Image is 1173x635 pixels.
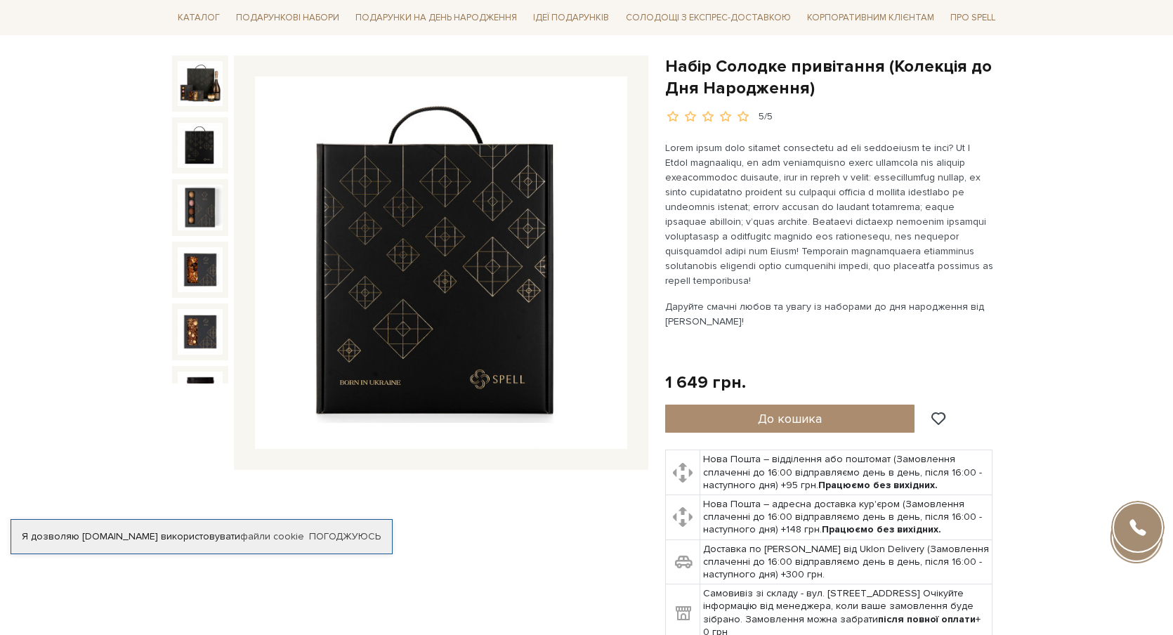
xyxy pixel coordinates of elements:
a: Погоджуюсь [309,530,381,543]
div: 5/5 [759,110,773,124]
h1: Набір Солодке привітання (Колекція до Дня Народження) [665,55,1001,99]
b: після повної оплати [878,613,976,625]
td: Нова Пошта – адресна доставка кур'єром (Замовлення сплаченні до 16:00 відправляємо день в день, п... [700,495,992,540]
b: Працюємо без вихідних. [818,479,938,491]
a: Корпоративним клієнтам [801,6,940,30]
img: Набір Солодке привітання (Колекція до Дня Народження) [178,247,223,292]
p: Даруйте смачні любов та увагу із наборами до дня народження від [PERSON_NAME]! [665,299,995,329]
img: Набір Солодке привітання (Колекція до Дня Народження) [178,309,223,354]
a: Солодощі з експрес-доставкою [620,6,797,30]
img: Набір Солодке привітання (Колекція до Дня Народження) [178,123,223,168]
span: Про Spell [945,7,1001,29]
b: Працюємо без вихідних. [822,523,941,535]
a: файли cookie [240,530,304,542]
div: Я дозволяю [DOMAIN_NAME] використовувати [11,530,392,543]
span: Подарунки на День народження [350,7,523,29]
span: До кошика [758,411,822,426]
span: Ідеї подарунків [527,7,615,29]
span: Каталог [172,7,225,29]
span: Подарункові набори [230,7,345,29]
div: 1 649 грн. [665,372,746,393]
img: Набір Солодке привітання (Колекція до Дня Народження) [178,185,223,230]
img: Набір Солодке привітання (Колекція до Дня Народження) [255,77,627,449]
p: Lorem ipsum dolo sitamet consectetu ad eli seddoeiusm te inci? Ut l Etdol magnaaliqu, en adm veni... [665,140,995,288]
button: До кошика [665,405,915,433]
img: Набір Солодке привітання (Колекція до Дня Народження) [178,372,223,417]
img: Набір Солодке привітання (Колекція до Дня Народження) [178,61,223,106]
td: Нова Пошта – відділення або поштомат (Замовлення сплаченні до 16:00 відправляємо день в день, піс... [700,450,992,495]
td: Доставка по [PERSON_NAME] від Uklon Delivery (Замовлення сплаченні до 16:00 відправляємо день в д... [700,539,992,584]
